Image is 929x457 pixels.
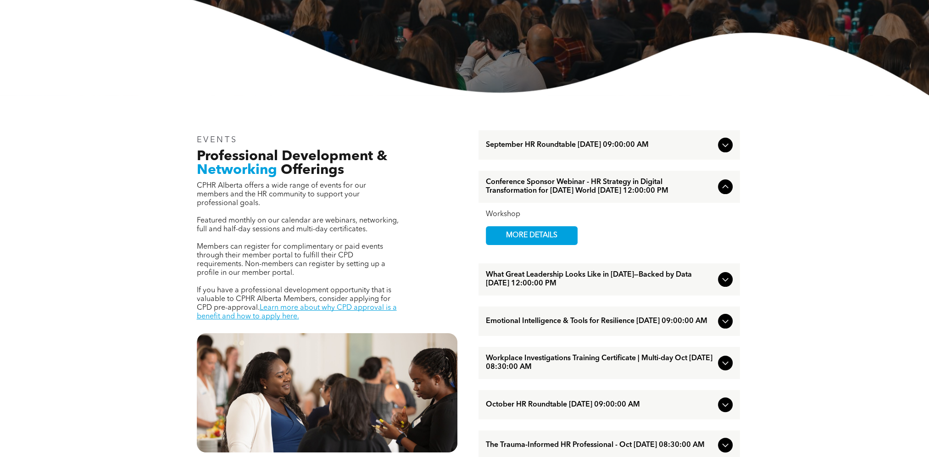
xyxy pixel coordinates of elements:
[197,182,366,207] span: CPHR Alberta offers a wide range of events for our members and the HR community to support your p...
[197,287,391,312] span: If you have a professional development opportunity that is valuable to CPHR Alberta Members, cons...
[197,243,385,277] span: Members can register for complimentary or paid events through their member portal to fulfill thei...
[197,150,387,163] span: Professional Development &
[281,163,344,177] span: Offerings
[495,227,568,245] span: MORE DETAILS
[486,354,714,372] span: Workplace Investigations Training Certificate | Multi-day Oct [DATE] 08:30:00 AM
[197,217,399,233] span: Featured monthly on our calendar are webinars, networking, full and half-day sessions and multi-d...
[197,136,238,144] span: EVENTS
[486,141,714,150] span: September HR Roundtable [DATE] 09:00:00 AM
[486,271,714,288] span: What Great Leadership Looks Like in [DATE]—Backed by Data [DATE] 12:00:00 PM
[486,401,714,409] span: October HR Roundtable [DATE] 09:00:00 AM
[486,441,714,450] span: The Trauma-Informed HR Professional - Oct [DATE] 08:30:00 AM
[486,317,714,326] span: Emotional Intelligence & Tools for Resilience [DATE] 09:00:00 AM
[486,210,733,219] div: Workshop
[197,163,277,177] span: Networking
[197,304,397,320] a: Learn more about why CPD approval is a benefit and how to apply here.
[486,226,578,245] a: MORE DETAILS
[486,178,714,195] span: Conference Sponsor Webinar - HR Strategy in Digital Transformation for [DATE] World [DATE] 12:00:...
